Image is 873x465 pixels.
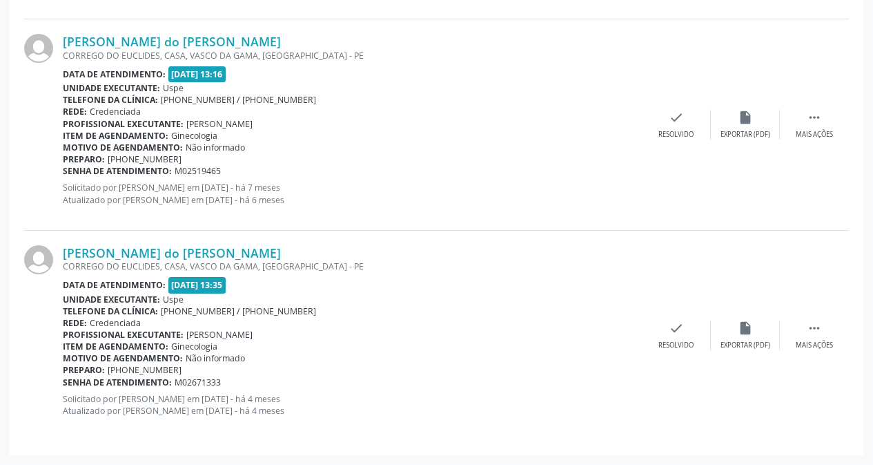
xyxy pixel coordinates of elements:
[63,118,184,130] b: Profissional executante:
[63,106,87,117] b: Rede:
[63,50,642,61] div: CORREGO DO EUCLIDES, CASA, VASCO DA GAMA, [GEOGRAPHIC_DATA] - PE
[186,329,253,341] span: [PERSON_NAME]
[720,130,770,140] div: Exportar (PDF)
[63,68,166,80] b: Data de atendimento:
[63,260,642,272] div: CORREGO DO EUCLIDES, CASA, VASCO DA GAMA, [GEOGRAPHIC_DATA] - PE
[658,341,694,350] div: Resolvido
[63,182,642,205] p: Solicitado por [PERSON_NAME] em [DATE] - há 7 meses Atualizado por [PERSON_NAME] em [DATE] - há 6...
[720,341,770,350] div: Exportar (PDF)
[24,34,53,63] img: img
[171,341,217,352] span: Ginecologia
[168,66,226,82] span: [DATE] 13:16
[161,305,316,317] span: [PHONE_NUMBER] / [PHONE_NUMBER]
[796,130,833,140] div: Mais ações
[108,153,182,165] span: [PHONE_NUMBER]
[63,165,172,177] b: Senha de atendimento:
[63,82,160,94] b: Unidade executante:
[738,110,753,125] i: insert_drive_file
[63,34,281,49] a: [PERSON_NAME] do [PERSON_NAME]
[90,317,141,329] span: Credenciada
[63,305,158,317] b: Telefone da clínica:
[24,245,53,274] img: img
[63,294,160,305] b: Unidade executante:
[63,377,172,388] b: Senha de atendimento:
[63,352,183,364] b: Motivo de agendamento:
[63,245,281,260] a: [PERSON_NAME] do [PERSON_NAME]
[186,142,245,153] span: Não informado
[186,352,245,364] span: Não informado
[175,165,221,177] span: M02519465
[168,277,226,293] span: [DATE] 13:35
[163,82,184,94] span: Uspe
[63,393,642,417] p: Solicitado por [PERSON_NAME] em [DATE] - há 4 meses Atualizado por [PERSON_NAME] em [DATE] - há 4...
[807,110,822,125] i: 
[63,153,105,165] b: Preparo:
[669,110,684,125] i: check
[63,364,105,376] b: Preparo:
[63,94,158,106] b: Telefone da clínica:
[669,321,684,336] i: check
[171,130,217,142] span: Ginecologia
[63,317,87,329] b: Rede:
[63,341,168,352] b: Item de agendamento:
[63,279,166,291] b: Data de atendimento:
[175,377,221,388] span: M02671333
[63,130,168,142] b: Item de agendamento:
[63,142,183,153] b: Motivo de agendamento:
[163,294,184,305] span: Uspe
[807,321,822,336] i: 
[738,321,753,336] i: insert_drive_file
[186,118,253,130] span: [PERSON_NAME]
[108,364,182,376] span: [PHONE_NUMBER]
[658,130,694,140] div: Resolvido
[161,94,316,106] span: [PHONE_NUMBER] / [PHONE_NUMBER]
[63,329,184,341] b: Profissional executante:
[90,106,141,117] span: Credenciada
[796,341,833,350] div: Mais ações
